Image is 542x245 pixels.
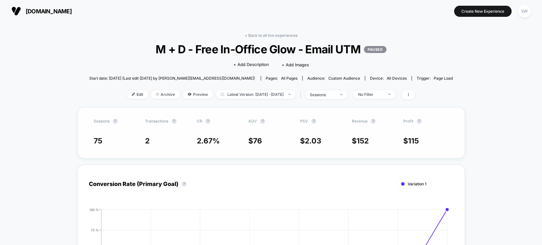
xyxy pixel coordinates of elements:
[351,119,367,123] span: Revenue
[197,119,202,123] span: CR
[248,119,257,123] span: AOV
[145,136,150,145] span: 2
[518,5,531,17] div: SW
[365,76,412,81] span: Device:
[145,119,168,123] span: Transactions
[282,62,309,67] span: + Add Images
[127,90,148,99] span: Edit
[434,76,453,81] span: Page Load
[233,62,269,68] span: + Add Description
[311,119,316,124] button: ?
[417,119,422,124] button: ?
[351,136,368,145] span: $
[356,136,368,145] span: 152
[89,76,255,81] span: Start date: [DATE] (Last edit [DATE] by [PERSON_NAME][EMAIL_ADDRESS][DOMAIN_NAME])
[328,76,360,81] span: Custom Audience
[183,90,213,99] span: Preview
[371,119,376,124] button: ?
[156,93,159,96] img: end
[266,76,298,81] div: Pages:
[387,76,407,81] span: all devices
[300,136,321,145] span: $
[454,6,512,17] button: Create New Experience
[26,8,72,15] span: [DOMAIN_NAME]
[10,6,74,16] button: [DOMAIN_NAME]
[298,90,305,99] span: |
[221,93,224,96] img: calendar
[151,90,180,99] span: Archive
[516,5,532,18] button: SW
[358,92,384,97] div: No Filter
[253,136,262,145] span: 76
[388,94,391,95] img: end
[403,119,413,123] span: Profit
[113,119,118,124] button: ?
[132,93,135,96] img: edit
[171,119,177,124] button: ?
[11,6,21,16] img: Visually logo
[307,76,360,81] div: Audience:
[107,43,434,56] span: M + D - Free In-Office Glow - Email UTM
[197,136,220,145] span: 2.67 %
[91,228,99,232] tspan: 75 %
[403,136,419,145] span: $
[364,46,386,53] p: PAUSED
[205,119,211,124] button: ?
[248,136,262,145] span: $
[408,182,426,186] span: Variation 1
[408,136,419,145] span: 115
[260,119,265,124] button: ?
[94,136,102,145] span: 75
[216,90,295,99] span: Latest Version: [DATE] - [DATE]
[300,119,308,123] span: PSV
[417,76,453,81] div: Trigger:
[90,208,99,211] tspan: 100 %
[245,33,298,38] a: < Back to all live experiences
[281,76,298,81] span: all pages
[305,136,321,145] span: 2.03
[182,182,187,187] button: ?
[340,94,342,95] img: end
[94,119,110,123] span: Sessions
[310,92,335,97] div: sessions
[288,94,291,95] img: end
